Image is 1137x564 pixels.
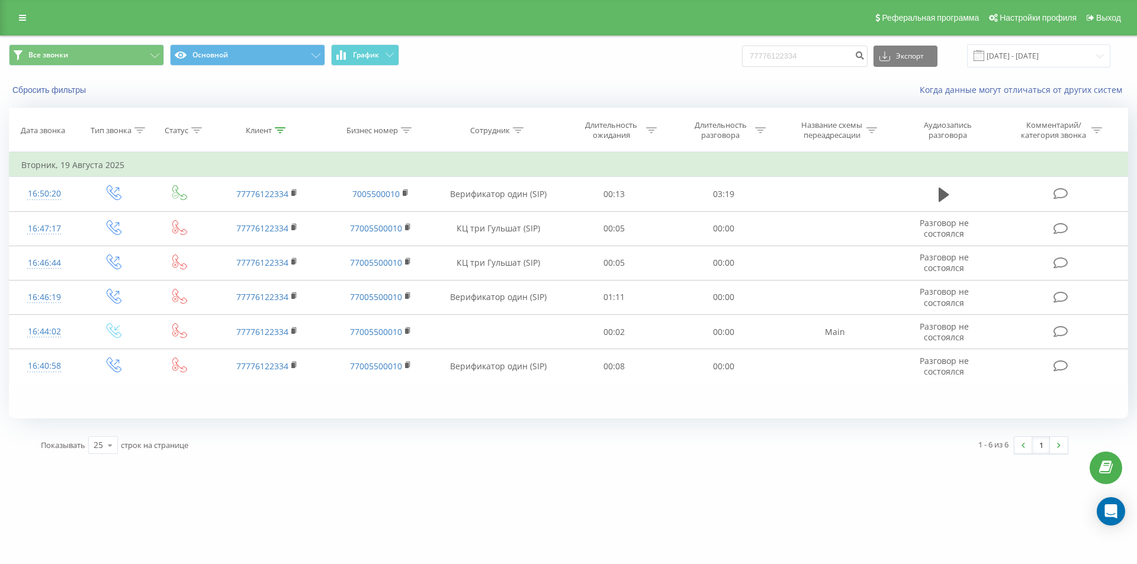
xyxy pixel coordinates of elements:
[236,291,288,302] a: 77776122334
[920,252,969,273] span: Разговор не состоялся
[437,349,560,383] td: Верификатор один (SIP)
[1019,120,1088,140] div: Комментарий/категория звонка
[350,223,402,234] a: 77005500010
[470,125,510,136] div: Сотрудник
[21,252,68,275] div: 16:46:44
[560,246,669,280] td: 00:05
[669,280,778,314] td: 00:00
[437,177,560,211] td: Верификатор один (SIP)
[1000,13,1077,22] span: Настройки профиля
[236,188,288,199] a: 77776122334
[21,217,68,240] div: 16:47:17
[346,125,398,136] div: Бизнес номер
[560,280,669,314] td: 01:11
[560,349,669,383] td: 00:08
[920,84,1128,95] a: Когда данные могут отличаться от других систем
[21,286,68,309] div: 16:46:19
[350,291,402,302] a: 77005500010
[689,120,752,140] div: Длительность разговора
[41,440,85,450] span: Показывать
[1096,13,1121,22] span: Выход
[94,439,103,451] div: 25
[580,120,643,140] div: Длительность ожидания
[91,125,131,136] div: Тип звонка
[121,440,188,450] span: строк на странице
[350,360,402,372] a: 77005500010
[9,153,1128,177] td: Вторник, 19 Августа 2025
[170,44,325,66] button: Основной
[246,125,272,136] div: Клиент
[669,349,778,383] td: 00:00
[21,125,65,136] div: Дата звонка
[1097,497,1125,526] div: Open Intercom Messenger
[873,46,937,67] button: Экспорт
[21,354,68,378] div: 16:40:58
[920,355,969,377] span: Разговор не состоялся
[882,13,979,22] span: Реферальная программа
[236,257,288,268] a: 77776122334
[669,246,778,280] td: 00:00
[800,120,863,140] div: Название схемы переадресации
[920,217,969,239] span: Разговор не состоялся
[21,320,68,343] div: 16:44:02
[21,182,68,205] div: 16:50:20
[437,211,560,246] td: КЦ три Гульшат (SIP)
[236,223,288,234] a: 77776122334
[28,50,68,60] span: Все звонки
[353,51,379,59] span: График
[920,321,969,343] span: Разговор не состоялся
[1032,437,1050,453] a: 1
[978,439,1008,450] div: 1 - 6 из 6
[669,211,778,246] td: 00:00
[560,315,669,349] td: 00:02
[352,188,400,199] a: 7005500010
[165,125,188,136] div: Статус
[742,46,868,67] input: Поиск по номеру
[236,360,288,372] a: 77776122334
[350,257,402,268] a: 77005500010
[350,326,402,337] a: 77005500010
[560,211,669,246] td: 00:05
[560,177,669,211] td: 00:13
[920,286,969,308] span: Разговор не состоялся
[669,315,778,349] td: 00:00
[9,85,92,95] button: Сбросить фильтры
[437,280,560,314] td: Верификатор один (SIP)
[9,44,164,66] button: Все звонки
[910,120,987,140] div: Аудиозапись разговора
[778,315,892,349] td: Main
[437,246,560,280] td: КЦ три Гульшат (SIP)
[331,44,399,66] button: График
[236,326,288,337] a: 77776122334
[669,177,778,211] td: 03:19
